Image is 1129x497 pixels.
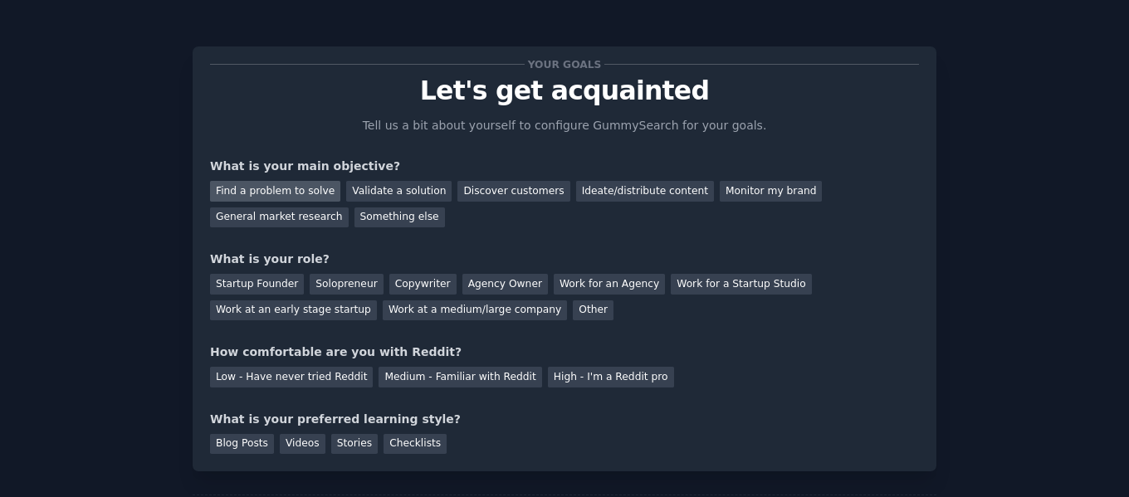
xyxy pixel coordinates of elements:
div: General market research [210,207,349,228]
div: Checklists [384,434,447,455]
div: Validate a solution [346,181,452,202]
div: Low - Have never tried Reddit [210,367,373,387]
div: Work for an Agency [554,274,665,295]
div: Find a problem to solve [210,181,340,202]
div: What is your main objective? [210,158,919,175]
div: Other [573,300,613,321]
div: Solopreneur [310,274,383,295]
p: Tell us a bit about yourself to configure GummySearch for your goals. [355,117,774,134]
div: Something else [354,207,445,228]
div: Videos [280,434,325,455]
div: What is your role? [210,251,919,268]
div: Monitor my brand [720,181,822,202]
div: Work at an early stage startup [210,300,377,321]
div: Work for a Startup Studio [671,274,811,295]
p: Let's get acquainted [210,76,919,105]
div: Discover customers [457,181,569,202]
span: Your goals [525,56,604,73]
div: Blog Posts [210,434,274,455]
div: Ideate/distribute content [576,181,714,202]
div: Agency Owner [462,274,548,295]
div: How comfortable are you with Reddit? [210,344,919,361]
div: Copywriter [389,274,457,295]
div: Medium - Familiar with Reddit [379,367,541,387]
div: Startup Founder [210,274,304,295]
div: High - I'm a Reddit pro [548,367,674,387]
div: What is your preferred learning style? [210,411,919,428]
div: Stories [331,434,378,455]
div: Work at a medium/large company [383,300,567,321]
